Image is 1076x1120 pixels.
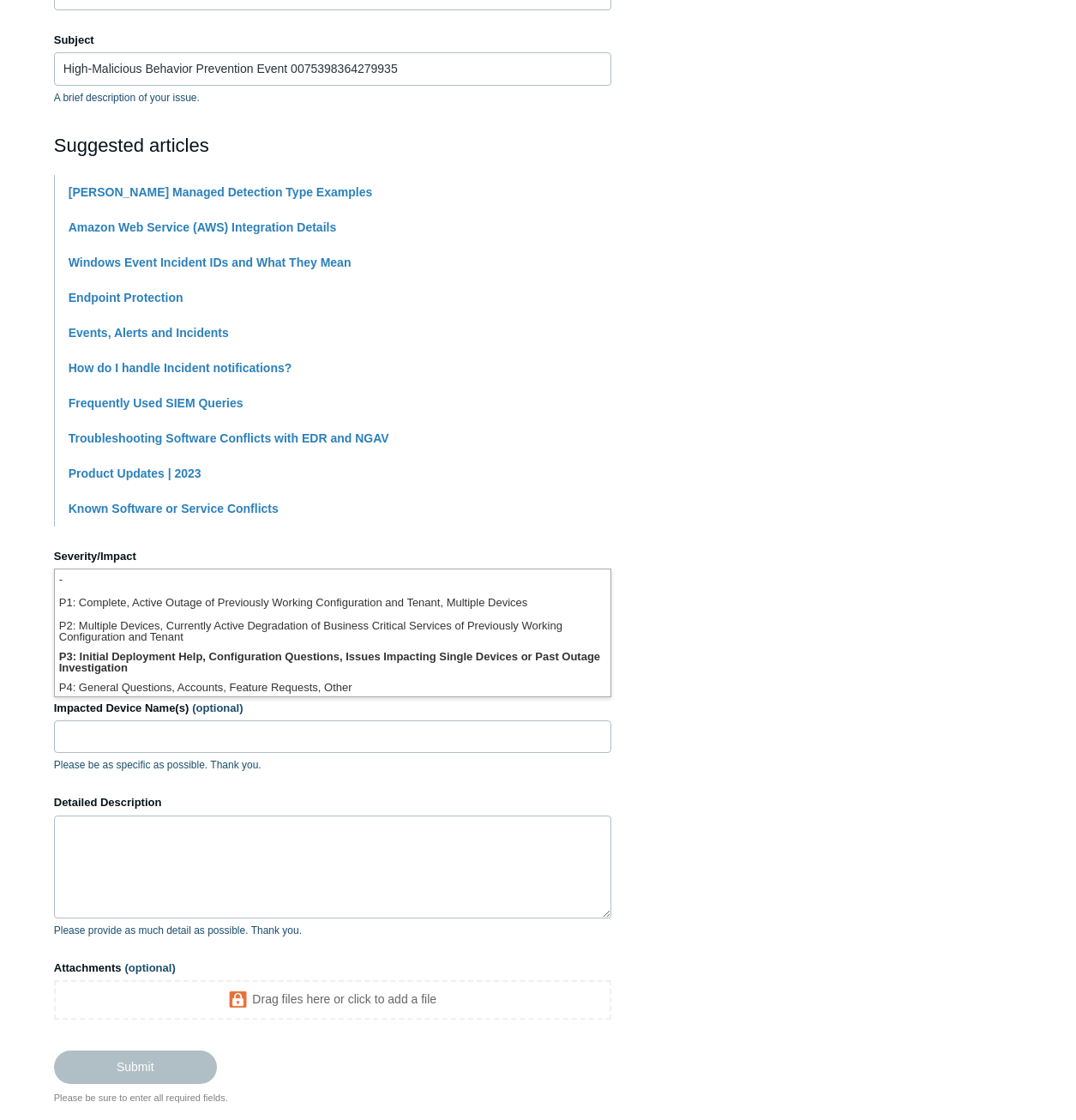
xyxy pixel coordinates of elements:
[192,702,243,714] span: (optional)
[55,569,610,593] li: -
[54,757,611,773] p: Please be as specific as possible. Thank you.
[54,794,611,811] label: Detailed Description
[54,90,611,105] p: A brief description of your issue.
[54,923,611,938] p: Please provide as much detail as possible. Thank you.
[54,1051,217,1083] input: Submit
[69,185,372,199] a: [PERSON_NAME] Managed Detection Type Examples
[54,131,611,160] h2: Suggested articles
[69,256,352,269] a: Windows Event Incident IDs and What They Mean
[55,677,610,701] li: P4: General Questions, Accounts, Feature Requests, Other
[69,431,389,445] a: Troubleshooting Software Conflicts with EDR and NGAV
[69,396,243,410] a: Frequently Used SIEM Queries
[69,326,229,340] a: Events, Alerts and Incidents
[69,291,183,304] a: Endpoint Protection
[55,593,610,616] li: P1: Complete, Active Outage of Previously Working Configuration and Tenant, Multiple Devices
[55,616,610,647] li: P2: Multiple Devices, Currently Active Degradation of Business Critical Services of Previously Wo...
[54,960,611,977] label: Attachments
[69,502,279,515] a: Known Software or Service Conflicts
[54,32,611,49] label: Subject
[125,961,176,974] span: (optional)
[69,220,336,234] a: Amazon Web Service (AWS) Integration Details
[69,467,201,480] a: Product Updates | 2023
[54,548,611,565] label: Severity/Impact
[54,700,611,717] label: Impacted Device Name(s)
[54,1091,611,1105] div: Please be sure to enter all required fields.
[55,647,610,677] li: P3: Initial Deployment Help, Configuration Questions, Issues Impacting Single Devices or Past Out...
[69,361,292,375] a: How do I handle Incident notifications?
